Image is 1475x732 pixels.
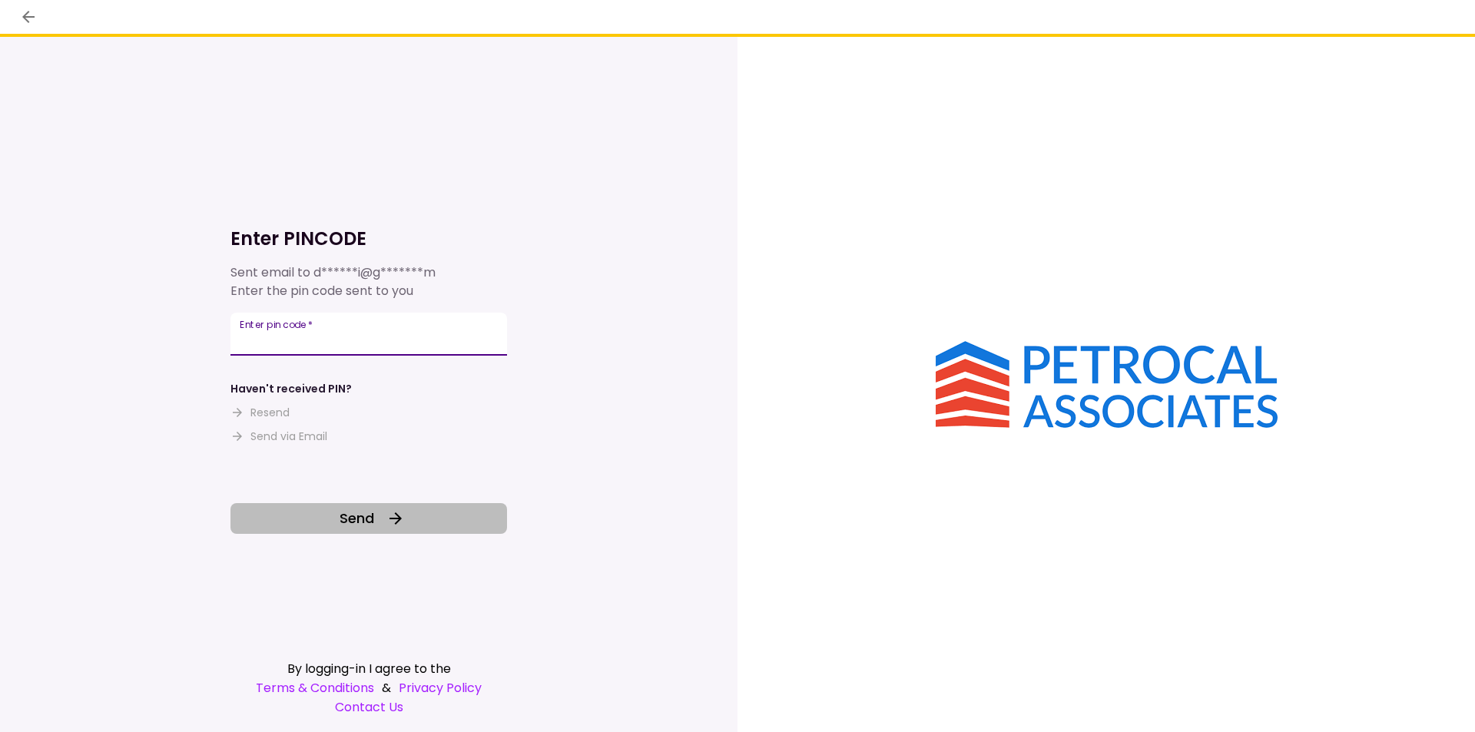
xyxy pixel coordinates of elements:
[230,405,290,421] button: Resend
[230,381,352,397] div: Haven't received PIN?
[230,678,507,697] div: &
[15,4,41,30] button: back
[230,227,507,251] h1: Enter PINCODE
[399,678,482,697] a: Privacy Policy
[230,697,507,717] a: Contact Us
[230,659,507,678] div: By logging-in I agree to the
[230,263,507,300] div: Sent email to Enter the pin code sent to you
[340,508,374,528] span: Send
[936,341,1278,428] img: AIO logo
[256,678,374,697] a: Terms & Conditions
[230,429,327,445] button: Send via Email
[230,503,507,534] button: Send
[240,318,313,331] label: Enter pin code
